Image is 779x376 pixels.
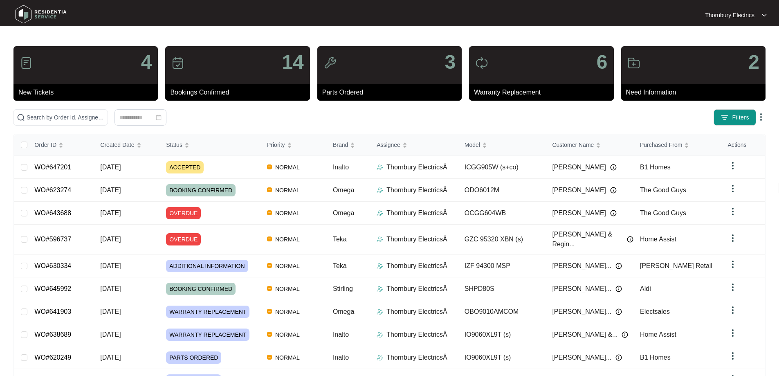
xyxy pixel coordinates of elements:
[272,185,303,195] span: NORMAL
[267,187,272,192] img: Vercel Logo
[159,134,260,156] th: Status
[170,88,310,97] p: Bookings Confirmed
[728,351,738,361] img: dropdown arrow
[377,236,383,243] img: Assigner Icon
[333,187,354,194] span: Omega
[282,52,303,72] p: 14
[17,113,25,122] img: search-icon
[34,308,71,315] a: WO#641903
[100,164,121,171] span: [DATE]
[100,236,121,243] span: [DATE]
[627,56,640,70] img: icon
[272,208,303,218] span: NORMAL
[166,351,221,364] span: PARTS ORDERED
[267,332,272,337] img: Vercel Logo
[333,236,347,243] span: Teka
[640,354,671,361] span: B1 Homes
[386,307,447,317] p: Thornbury ElectricsÂ
[728,328,738,338] img: dropdown arrow
[100,308,121,315] span: [DATE]
[386,234,447,244] p: Thornbury ElectricsÂ
[386,284,447,294] p: Thornbury ElectricsÂ
[326,134,370,156] th: Brand
[322,88,462,97] p: Parts Ordered
[166,260,248,272] span: ADDITIONAL INFORMATION
[640,209,686,216] span: The Good Guys
[272,307,303,317] span: NORMAL
[640,308,670,315] span: Electsales
[386,162,447,172] p: Thornbury ElectricsÂ
[552,330,617,340] span: [PERSON_NAME] &...
[100,331,121,338] span: [DATE]
[377,140,400,149] span: Assignee
[626,88,766,97] p: Need Information
[333,285,353,292] span: Stirling
[141,52,152,72] p: 4
[552,162,606,172] span: [PERSON_NAME]
[552,185,606,195] span: [PERSON_NAME]
[640,285,651,292] span: Aldi
[267,309,272,314] img: Vercel Logo
[458,202,546,225] td: OCGG604WB
[615,354,622,361] img: Info icon
[732,113,749,122] span: Filters
[465,140,480,149] span: Model
[728,207,738,216] img: dropdown arrow
[610,187,617,194] img: Info icon
[728,233,738,243] img: dropdown arrow
[458,254,546,277] td: IZF 94300 MSP
[34,331,71,338] a: WO#638689
[458,323,546,346] td: IO9060XL9T (s)
[552,284,611,294] span: [PERSON_NAME]...
[34,262,71,269] a: WO#630334
[640,236,676,243] span: Home Assist
[615,308,622,315] img: Info icon
[333,262,347,269] span: Teka
[333,331,349,338] span: Inalto
[714,109,756,126] button: filter iconFilters
[100,140,134,149] span: Created Date
[377,187,383,194] img: Assigner Icon
[34,285,71,292] a: WO#645992
[377,210,383,216] img: Assigner Icon
[610,164,617,171] img: Info icon
[100,187,121,194] span: [DATE]
[640,140,682,149] span: Purchased From
[728,184,738,194] img: dropdown arrow
[34,187,71,194] a: WO#623274
[100,285,121,292] span: [DATE]
[728,259,738,269] img: dropdown arrow
[615,263,622,269] img: Info icon
[377,331,383,338] img: Assigner Icon
[166,306,249,318] span: WARRANTY REPLACEMENT
[552,353,611,362] span: [PERSON_NAME]...
[333,354,349,361] span: Inalto
[166,283,236,295] span: BOOKING CONFIRMED
[640,331,676,338] span: Home Assist
[272,261,303,271] span: NORMAL
[377,286,383,292] img: Assigner Icon
[640,262,712,269] span: [PERSON_NAME] Retail
[370,134,458,156] th: Assignee
[475,56,488,70] img: icon
[458,134,546,156] th: Model
[377,263,383,269] img: Assigner Icon
[546,134,633,156] th: Customer Name
[721,113,729,122] img: filter icon
[458,225,546,254] td: GZC 95320 XBN (s)
[267,286,272,291] img: Vercel Logo
[633,134,721,156] th: Purchased From
[34,164,71,171] a: WO#647201
[333,140,348,149] span: Brand
[333,164,349,171] span: Inalto
[267,355,272,360] img: Vercel Logo
[94,134,159,156] th: Created Date
[597,52,608,72] p: 6
[705,11,754,19] p: Thornbury Electrics
[458,346,546,369] td: IO9060XL9T (s)
[27,113,104,122] input: Search by Order Id, Assignee Name, Customer Name, Brand and Model
[100,354,121,361] span: [DATE]
[474,88,613,97] p: Warranty Replacement
[333,308,354,315] span: Omega
[640,187,686,194] span: The Good Guys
